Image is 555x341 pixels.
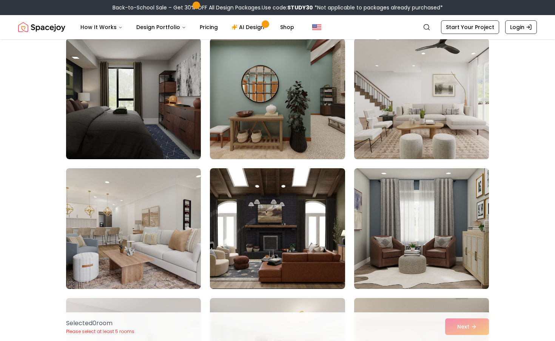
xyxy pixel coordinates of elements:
[74,20,300,35] nav: Main
[441,20,499,34] a: Start Your Project
[210,38,345,159] img: Room room-8
[354,168,489,289] img: Room room-12
[66,329,134,335] p: Please select at least 5 rooms
[113,4,443,11] div: Back-to-School Sale – Get 30% OFF All Design Packages.
[66,38,201,159] img: Room room-7
[351,35,492,162] img: Room room-9
[74,20,129,35] button: How It Works
[66,319,134,328] p: Selected 0 room
[194,20,224,35] a: Pricing
[18,20,65,35] a: Spacejoy
[312,23,321,32] img: United States
[505,20,537,34] a: Login
[18,20,65,35] img: Spacejoy Logo
[225,20,273,35] a: AI Design
[210,168,345,289] img: Room room-11
[287,4,313,11] b: STUDY30
[262,4,313,11] span: Use code:
[130,20,192,35] button: Design Portfolio
[18,15,537,39] nav: Global
[66,168,201,289] img: Room room-10
[313,4,443,11] span: *Not applicable to packages already purchased*
[274,20,300,35] a: Shop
